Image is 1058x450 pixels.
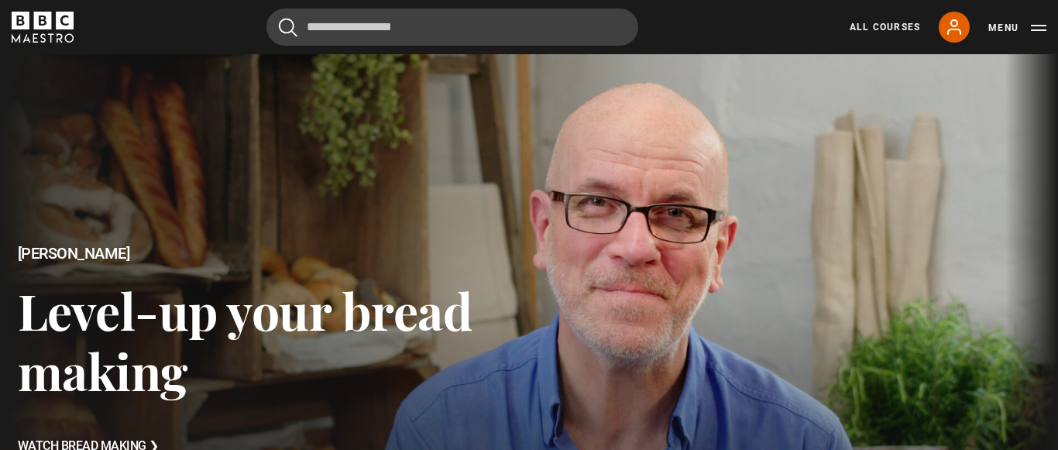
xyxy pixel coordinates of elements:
[12,12,74,43] svg: BBC Maestro
[279,18,297,37] button: Submit the search query
[850,20,920,34] a: All Courses
[18,280,530,400] h3: Level-up your bread making
[18,245,530,263] h2: [PERSON_NAME]
[988,20,1046,36] button: Toggle navigation
[266,9,638,46] input: Search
